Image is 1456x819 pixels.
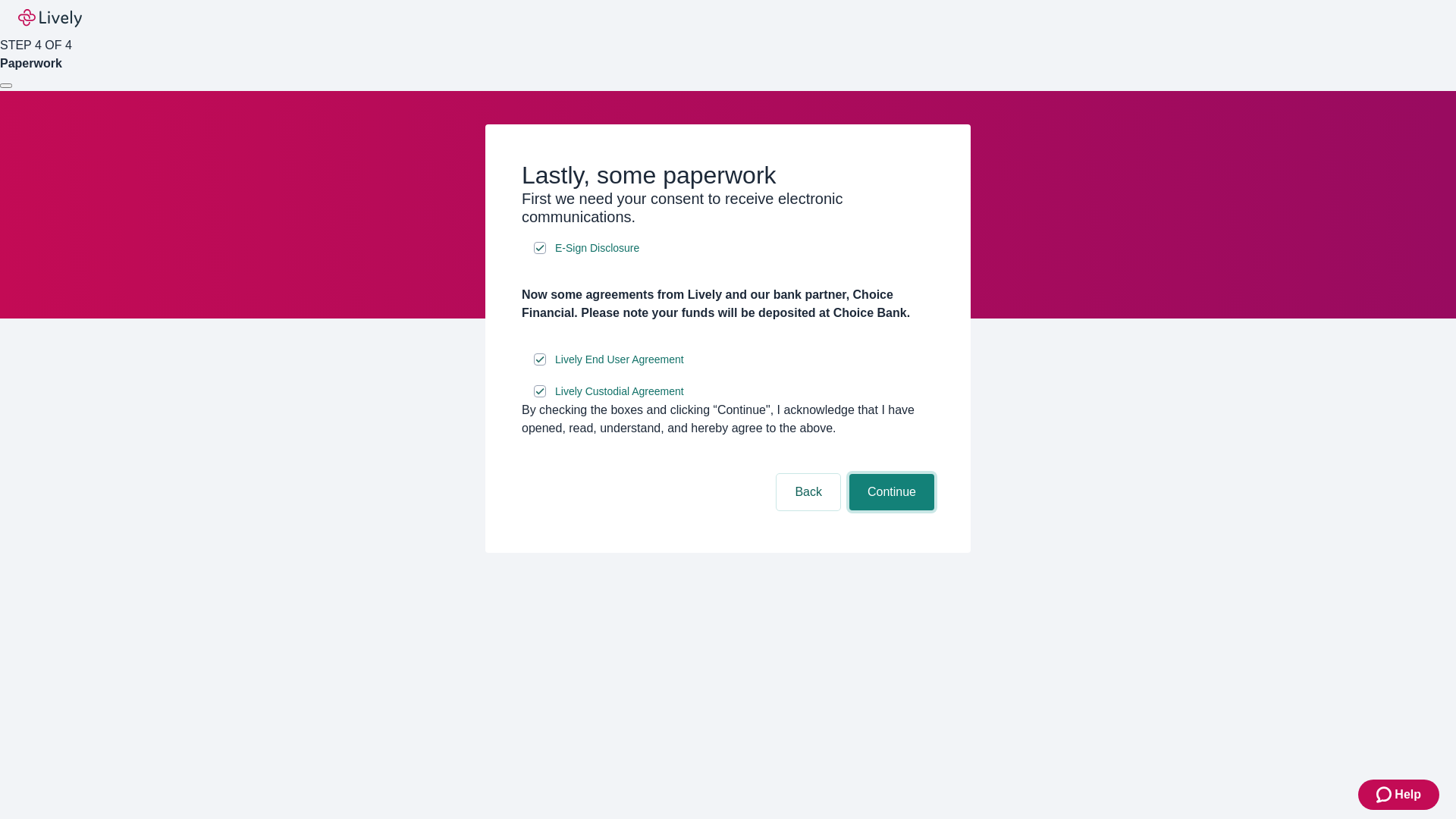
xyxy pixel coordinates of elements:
span: Lively Custodial Agreement [555,384,684,400]
a: e-sign disclosure document [552,382,687,401]
h4: Now some agreements from Lively and our bank partner, Choice Financial. Please note your funds wi... [522,286,934,322]
a: e-sign disclosure document [552,239,642,258]
svg: Zendesk support icon [1376,786,1395,804]
img: Lively [18,9,82,27]
div: By checking the boxes and clicking “Continue", I acknowledge that I have opened, read, understand... [522,401,934,438]
button: Continue [849,474,934,510]
span: Help [1395,786,1421,804]
a: e-sign disclosure document [552,350,687,369]
h3: First we need your consent to receive electronic communications. [522,190,934,226]
span: Lively End User Agreement [555,352,684,368]
h2: Lastly, some paperwork [522,161,934,190]
button: Back [777,474,840,510]
span: E-Sign Disclosure [555,240,639,256]
button: Zendesk support iconHelp [1358,780,1439,810]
